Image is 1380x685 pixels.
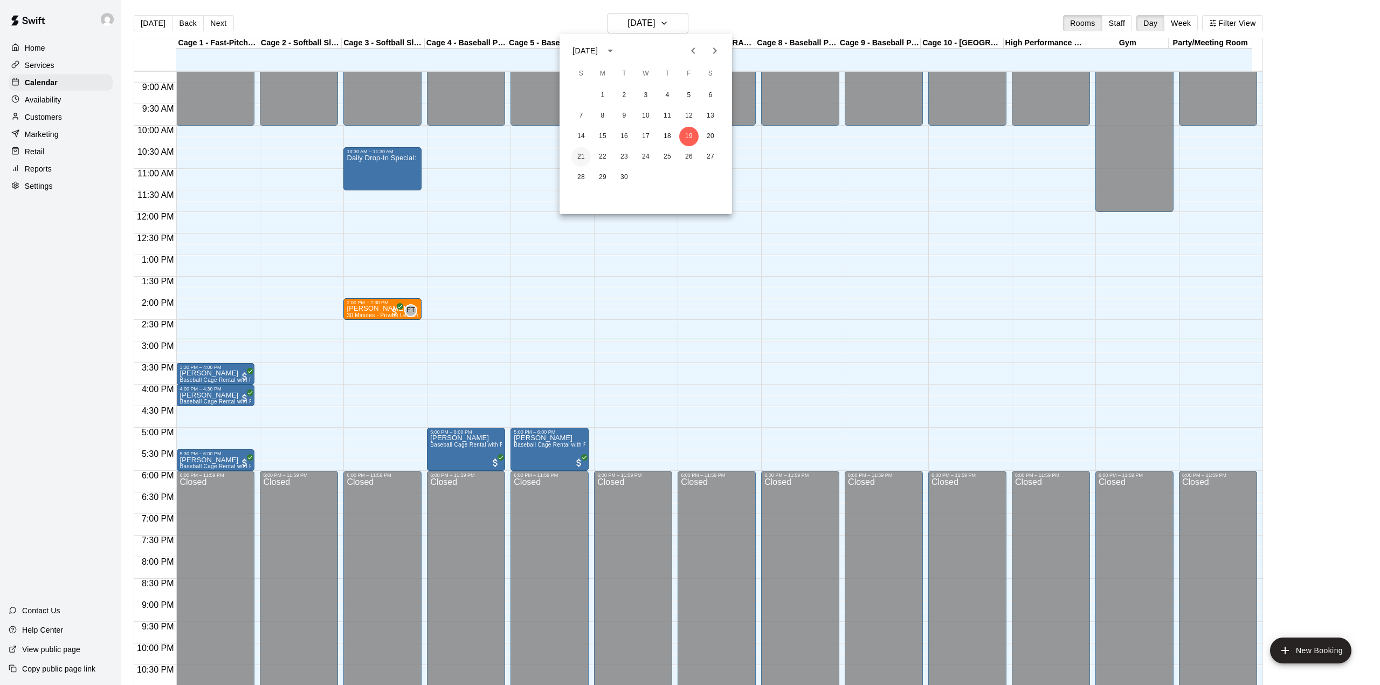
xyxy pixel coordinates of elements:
[593,86,612,105] button: 1
[679,63,699,85] span: Friday
[701,147,720,167] button: 27
[615,127,634,146] button: 16
[658,106,677,126] button: 11
[593,127,612,146] button: 15
[571,106,591,126] button: 7
[658,147,677,167] button: 25
[701,86,720,105] button: 6
[679,127,699,146] button: 19
[601,42,619,60] button: calendar view is open, switch to year view
[615,86,634,105] button: 2
[658,63,677,85] span: Thursday
[658,86,677,105] button: 4
[593,63,612,85] span: Monday
[571,127,591,146] button: 14
[679,86,699,105] button: 5
[615,63,634,85] span: Tuesday
[593,168,612,187] button: 29
[682,40,704,61] button: Previous month
[615,147,634,167] button: 23
[701,127,720,146] button: 20
[636,147,655,167] button: 24
[701,106,720,126] button: 13
[636,63,655,85] span: Wednesday
[571,147,591,167] button: 21
[615,106,634,126] button: 9
[704,40,726,61] button: Next month
[636,106,655,126] button: 10
[572,45,598,57] div: [DATE]
[658,127,677,146] button: 18
[636,127,655,146] button: 17
[679,147,699,167] button: 26
[593,106,612,126] button: 8
[615,168,634,187] button: 30
[571,63,591,85] span: Sunday
[571,168,591,187] button: 28
[701,63,720,85] span: Saturday
[636,86,655,105] button: 3
[593,147,612,167] button: 22
[679,106,699,126] button: 12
